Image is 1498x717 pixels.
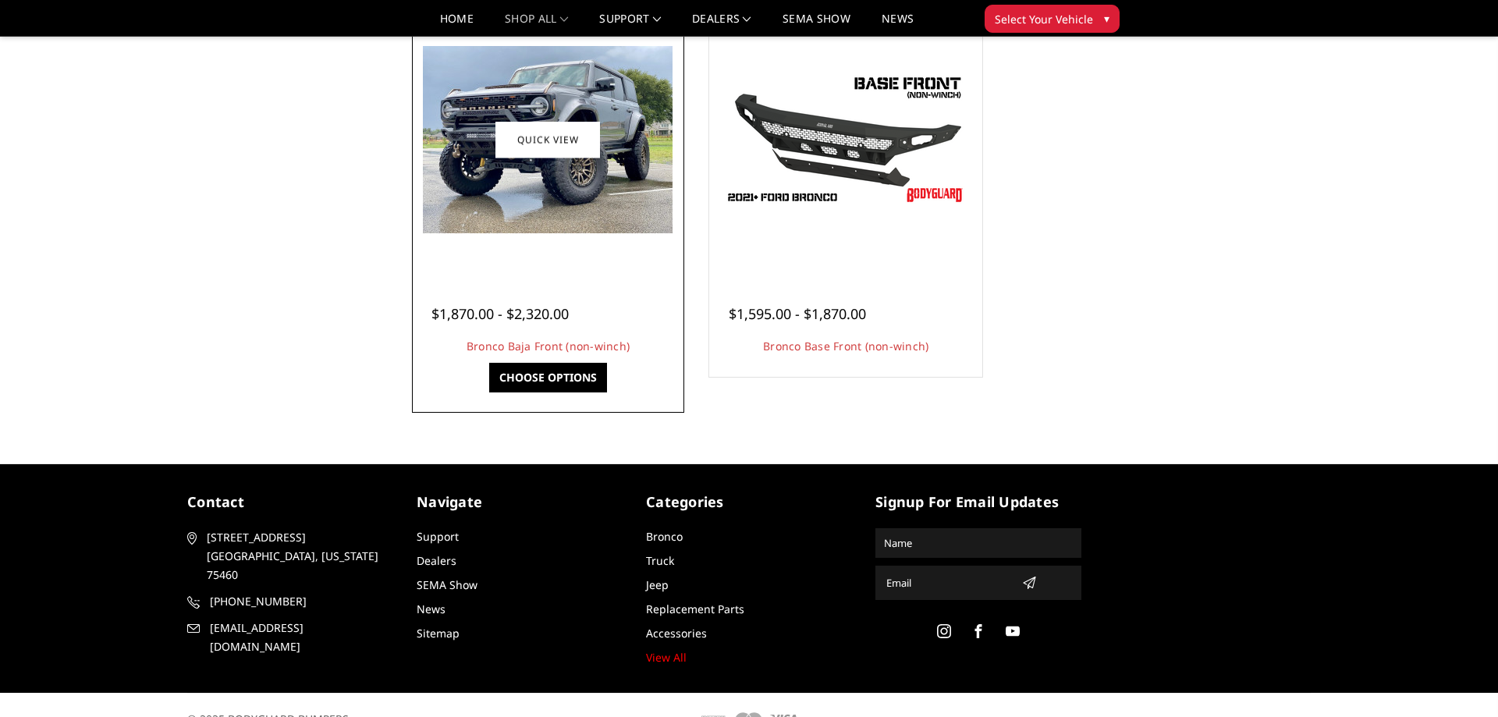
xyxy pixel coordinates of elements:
a: Sitemap [417,626,460,641]
a: Replacement Parts [646,602,744,616]
span: [PHONE_NUMBER] [210,592,391,611]
a: Dealers [692,13,751,36]
a: SEMA Show [783,13,850,36]
h5: Categories [646,492,852,513]
a: SEMA Show [417,577,477,592]
input: Name [878,531,1079,555]
img: Bronco Base Front (non-winch) [721,69,971,210]
a: [PHONE_NUMBER] [187,592,393,611]
a: Bronco Base Front (non-winch) [763,339,928,353]
span: [EMAIL_ADDRESS][DOMAIN_NAME] [210,619,391,656]
a: Bronco Baja Front (non-winch) [467,339,630,353]
a: [EMAIL_ADDRESS][DOMAIN_NAME] [187,619,393,656]
a: Accessories [646,626,707,641]
a: shop all [505,13,568,36]
a: Bronco [646,529,683,544]
span: [STREET_ADDRESS] [GEOGRAPHIC_DATA], [US_STATE] 75460 [207,528,388,584]
span: $1,870.00 - $2,320.00 [431,304,569,323]
a: View All [646,650,687,665]
a: Support [417,529,459,544]
h5: contact [187,492,393,513]
button: Select Your Vehicle [985,5,1120,33]
a: Home [440,13,474,36]
a: Support [599,13,661,36]
img: Bronco Baja Front (non-winch) [423,46,673,233]
input: Email [880,570,1016,595]
a: Bronco Baja Front (non-winch) Bronco Baja Front (non-winch) [416,7,681,272]
a: Choose Options [489,363,607,392]
a: News [882,13,914,36]
a: Dealers [417,553,456,568]
a: Jeep [646,577,669,592]
a: Quick view [495,121,600,158]
span: ▾ [1104,10,1109,27]
h5: signup for email updates [875,492,1081,513]
span: Select Your Vehicle [995,11,1093,27]
h5: Navigate [417,492,623,513]
span: $1,595.00 - $1,870.00 [729,304,866,323]
a: News [417,602,445,616]
a: Truck [646,553,674,568]
iframe: Chat Widget [1420,642,1498,717]
a: Bronco Base Front (non-winch) Bronco Base Front (non-winch) [713,7,978,272]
